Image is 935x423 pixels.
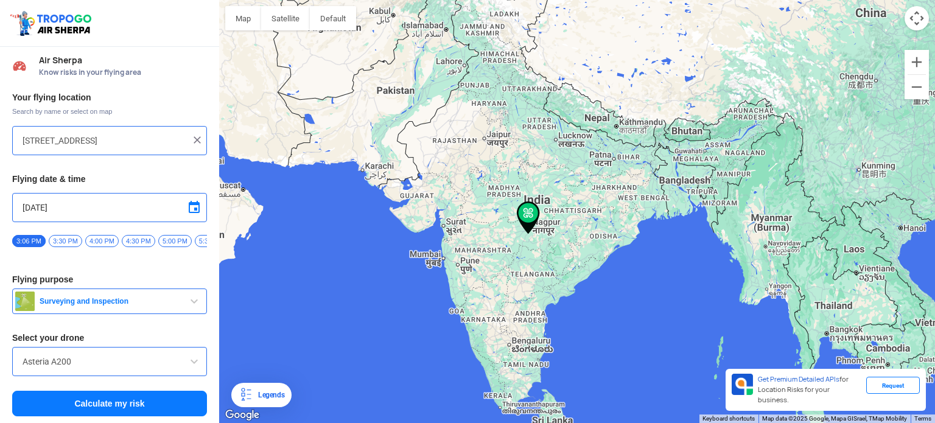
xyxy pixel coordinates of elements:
[253,388,284,402] div: Legends
[191,134,203,146] img: ic_close.png
[12,58,27,73] img: Risk Scores
[905,75,929,99] button: Zoom out
[239,388,253,402] img: Legends
[39,55,207,65] span: Air Sherpa
[158,235,192,247] span: 5:00 PM
[23,200,197,215] input: Select Date
[866,377,920,394] div: Request
[758,375,839,383] span: Get Premium Detailed APIs
[12,288,207,314] button: Surveying and Inspection
[12,275,207,284] h3: Flying purpose
[225,6,261,30] button: Show street map
[222,407,262,423] a: Open this area in Google Maps (opens a new window)
[12,334,207,342] h3: Select your drone
[49,235,82,247] span: 3:30 PM
[732,374,753,395] img: Premium APIs
[261,6,310,30] button: Show satellite imagery
[23,354,197,369] input: Search by name or Brand
[9,9,96,37] img: ic_tgdronemaps.svg
[12,391,207,416] button: Calculate my risk
[702,414,755,423] button: Keyboard shortcuts
[222,407,262,423] img: Google
[905,50,929,74] button: Zoom in
[195,235,228,247] span: 5:30 PM
[905,6,929,30] button: Map camera controls
[85,235,119,247] span: 4:00 PM
[39,68,207,77] span: Know risks in your flying area
[12,107,207,116] span: Search by name or select on map
[122,235,155,247] span: 4:30 PM
[12,93,207,102] h3: Your flying location
[23,133,187,148] input: Search your flying location
[12,235,46,247] span: 3:06 PM
[15,292,35,311] img: survey.png
[762,415,907,422] span: Map data ©2025 Google, Mapa GISrael, TMap Mobility
[12,175,207,183] h3: Flying date & time
[35,296,187,306] span: Surveying and Inspection
[914,415,931,422] a: Terms
[753,374,866,406] div: for Location Risks for your business.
